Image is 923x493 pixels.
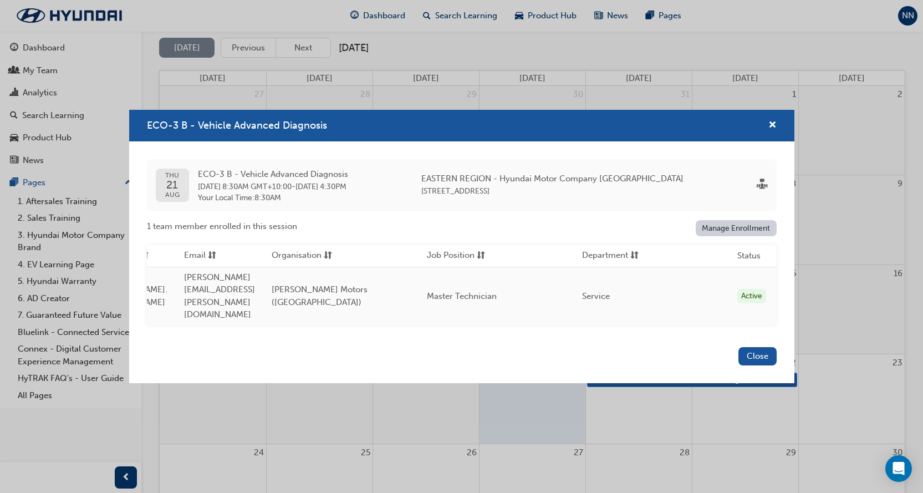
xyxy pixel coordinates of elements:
div: - [198,168,348,203]
span: cross-icon [768,121,777,131]
span: ECO-3 B - Vehicle Advanced Diagnosis [198,168,348,181]
button: cross-icon [768,119,777,133]
span: THU [165,172,180,179]
span: 21 Aug 2025 8:30AM GMT+10:00 [198,182,292,191]
span: [STREET_ADDRESS] [421,186,489,196]
button: Departmentsorting-icon [582,249,643,263]
th: Status [737,250,761,262]
span: sorting-icon [324,249,332,263]
span: Master Technician [427,291,497,301]
span: 22 Aug 2025 4:30PM [295,182,346,191]
span: sorting-icon [208,249,216,263]
span: [PERSON_NAME][EMAIL_ADDRESS][PERSON_NAME][DOMAIN_NAME] [184,272,255,320]
button: Organisationsorting-icon [272,249,333,263]
span: Email [184,249,206,263]
span: Job Position [427,249,475,263]
span: Service [582,291,610,301]
span: sorting-icon [630,249,639,263]
span: Department [582,249,628,263]
span: sorting-icon [477,249,485,263]
span: ECO-3 B - Vehicle Advanced Diagnosis [147,119,327,131]
span: EASTERN REGION - Hyundai Motor Company [GEOGRAPHIC_DATA] [421,172,684,185]
span: 1 team member enrolled in this session [147,220,297,233]
button: Close [738,347,777,365]
span: [PERSON_NAME] Motors ([GEOGRAPHIC_DATA]) [272,284,368,307]
span: sessionType_FACE_TO_FACE-icon [757,179,768,192]
span: AUG [165,191,180,199]
div: Active [737,289,766,304]
button: Emailsorting-icon [184,249,245,263]
div: ECO-3 B - Vehicle Advanced Diagnosis [129,110,794,383]
span: 21 [165,179,180,191]
span: Organisation [272,249,322,263]
button: Job Positionsorting-icon [427,249,488,263]
span: Your Local Time : 8:30AM [198,193,348,203]
a: Manage Enrollment [696,220,777,236]
div: Open Intercom Messenger [885,455,912,482]
span: sorting-icon [140,249,149,263]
